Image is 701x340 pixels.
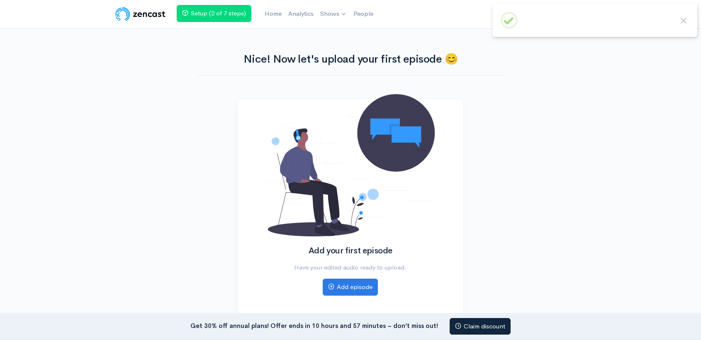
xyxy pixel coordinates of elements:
a: Analytics [285,5,317,23]
img: No podcasts added [265,94,435,236]
img: ZenCast Logo [114,6,167,22]
h1: Nice! Now let's upload your first episode 😊 [198,53,503,66]
a: Claim discount [450,318,511,335]
strong: Get 30% off annual plans! Offer ends in 10 hours and 57 minutes – don’t miss out! [190,321,438,329]
a: Add episode [323,279,378,296]
p: Have your edited audio ready to upload. [265,263,435,272]
a: Setup (2 of 7 steps) [177,5,251,22]
a: Home [261,5,285,23]
a: Shows [317,5,350,23]
a: People [350,5,377,23]
button: Close this dialog [678,15,689,26]
h2: Add your first episode [265,246,435,255]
